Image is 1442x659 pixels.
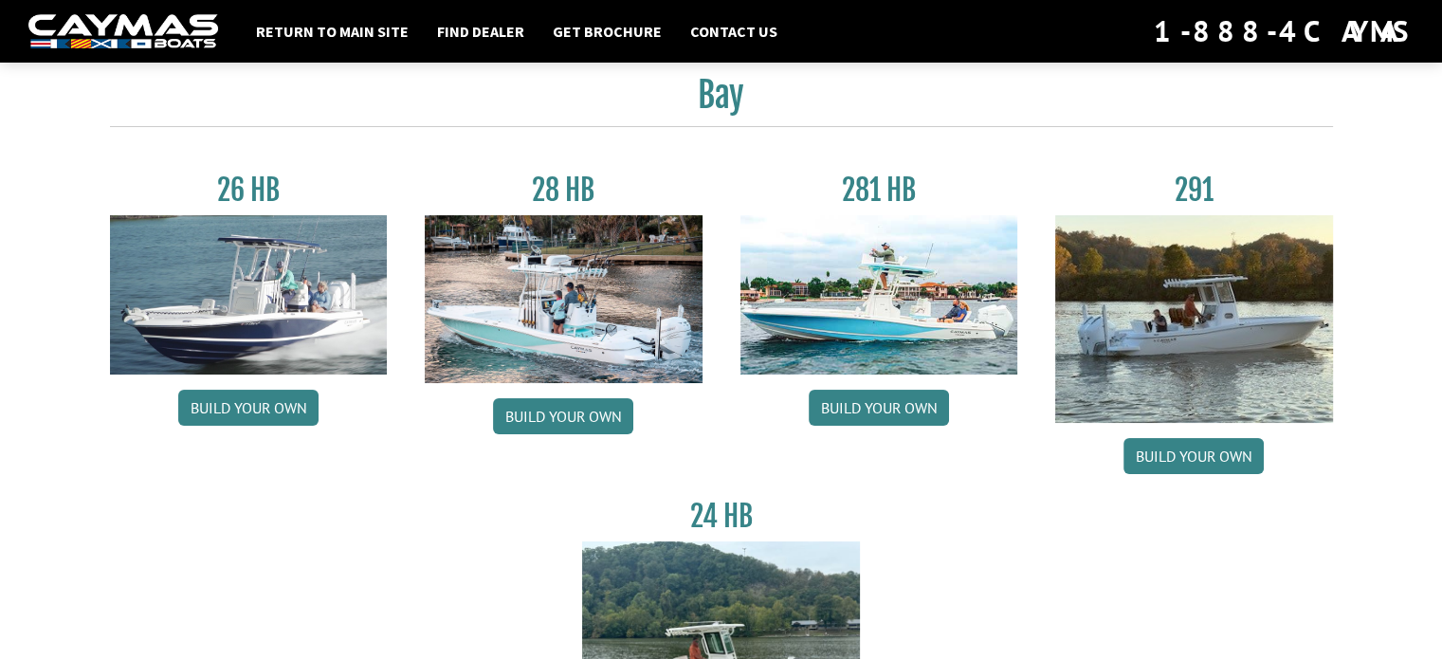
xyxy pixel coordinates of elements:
[178,390,319,426] a: Build your own
[425,215,703,383] img: 28_hb_thumbnail_for_caymas_connect.jpg
[425,173,703,208] h3: 28 HB
[493,398,633,434] a: Build your own
[809,390,949,426] a: Build your own
[28,14,218,49] img: white-logo-c9c8dbefe5ff5ceceb0f0178aa75bf4bb51f6bca0971e226c86eb53dfe498488.png
[110,215,388,375] img: 26_new_photo_resized.jpg
[1055,215,1333,423] img: 291_Thumbnail.jpg
[740,215,1018,375] img: 28-hb-twin.jpg
[1123,438,1264,474] a: Build your own
[543,19,671,44] a: Get Brochure
[110,173,388,208] h3: 26 HB
[428,19,534,44] a: Find Dealer
[1055,173,1333,208] h3: 291
[681,19,787,44] a: Contact Us
[582,499,860,534] h3: 24 HB
[110,74,1333,127] h2: Bay
[740,173,1018,208] h3: 281 HB
[246,19,418,44] a: Return to main site
[1154,10,1414,52] div: 1-888-4CAYMAS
